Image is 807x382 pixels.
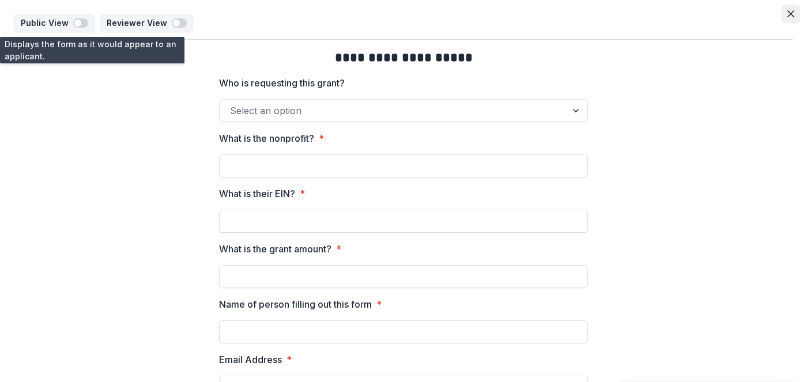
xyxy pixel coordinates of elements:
[219,297,372,311] p: Name of person filling out this form
[21,18,73,28] p: Public View
[219,242,331,256] p: What is the grant amount?
[14,14,95,32] button: Public View
[100,14,194,32] button: Reviewer View
[219,187,295,201] p: What is their EIN?
[219,131,314,145] p: What is the nonprofit?
[219,76,345,90] p: Who is requesting this grant?
[782,5,800,23] button: Close
[107,18,172,28] p: Reviewer View
[219,353,282,366] p: Email Address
